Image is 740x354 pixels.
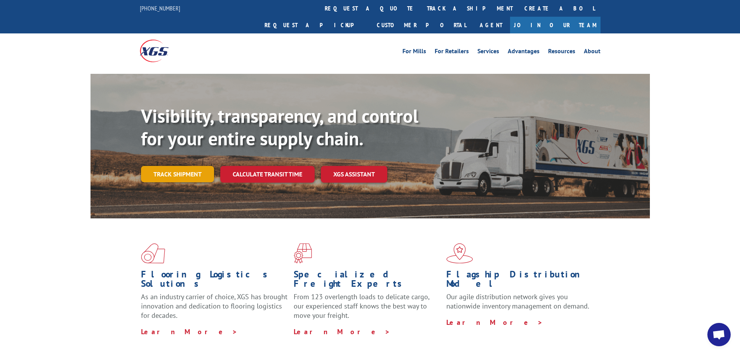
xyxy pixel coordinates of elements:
[141,243,165,263] img: xgs-icon-total-supply-chain-intelligence-red
[510,17,601,33] a: Join Our Team
[477,48,499,57] a: Services
[321,166,387,183] a: XGS ASSISTANT
[446,318,543,327] a: Learn More >
[141,104,418,150] b: Visibility, transparency, and control for your entire supply chain.
[446,243,473,263] img: xgs-icon-flagship-distribution-model-red
[472,17,510,33] a: Agent
[435,48,469,57] a: For Retailers
[141,166,214,182] a: Track shipment
[446,292,589,310] span: Our agile distribution network gives you nationwide inventory management on demand.
[584,48,601,57] a: About
[371,17,472,33] a: Customer Portal
[220,166,315,183] a: Calculate transit time
[508,48,540,57] a: Advantages
[294,243,312,263] img: xgs-icon-focused-on-flooring-red
[294,270,441,292] h1: Specialized Freight Experts
[141,270,288,292] h1: Flooring Logistics Solutions
[446,270,593,292] h1: Flagship Distribution Model
[141,292,287,320] span: As an industry carrier of choice, XGS has brought innovation and dedication to flooring logistics...
[259,17,371,33] a: Request a pickup
[707,323,731,346] div: Open chat
[548,48,575,57] a: Resources
[402,48,426,57] a: For Mills
[294,292,441,327] p: From 123 overlength loads to delicate cargo, our experienced staff knows the best way to move you...
[140,4,180,12] a: [PHONE_NUMBER]
[294,327,390,336] a: Learn More >
[141,327,238,336] a: Learn More >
